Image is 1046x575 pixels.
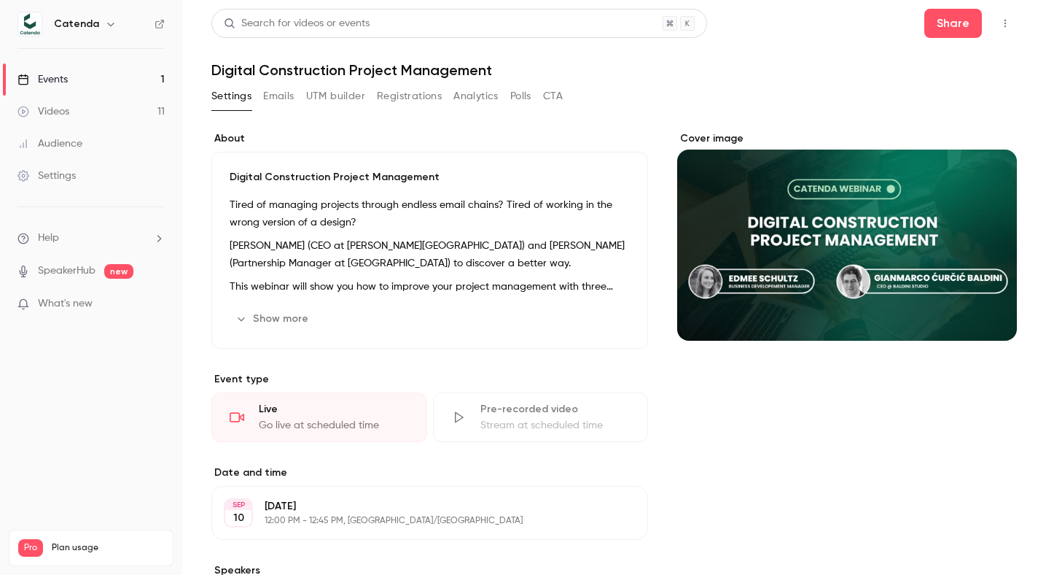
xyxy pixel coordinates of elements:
[233,511,244,525] p: 10
[211,131,648,146] label: About
[230,307,317,331] button: Show more
[17,169,76,183] div: Settings
[225,500,251,510] div: SEP
[377,85,442,108] button: Registrations
[265,515,571,527] p: 12:00 PM - 12:45 PM, [GEOGRAPHIC_DATA]/[GEOGRAPHIC_DATA]
[924,9,982,38] button: Share
[211,466,648,480] label: Date and time
[230,237,630,272] p: [PERSON_NAME] (CEO at [PERSON_NAME][GEOGRAPHIC_DATA]) and [PERSON_NAME] (Partnership Manager at [...
[263,85,294,108] button: Emails
[211,372,648,387] p: Event type
[677,131,1017,146] label: Cover image
[18,539,43,557] span: Pro
[38,231,59,246] span: Help
[52,542,164,554] span: Plan usage
[224,16,370,31] div: Search for videos or events
[543,85,563,108] button: CTA
[104,264,133,279] span: new
[306,85,365,108] button: UTM builder
[259,402,409,417] div: Live
[480,418,631,433] div: Stream at scheduled time
[17,104,69,119] div: Videos
[510,85,531,108] button: Polls
[453,85,499,108] button: Analytics
[677,131,1017,341] section: Cover image
[17,72,68,87] div: Events
[230,170,630,185] p: Digital Construction Project Management
[230,278,630,296] p: This webinar will show you how to improve your project management with three core concepts, witho...
[211,61,1017,79] h1: Digital Construction Project Management
[265,499,571,514] p: [DATE]
[54,17,99,31] h6: Catenda
[433,393,649,442] div: Pre-recorded videoStream at scheduled time
[211,85,251,108] button: Settings
[38,296,93,312] span: What's new
[17,231,165,246] li: help-dropdown-opener
[259,418,409,433] div: Go live at scheduled time
[17,136,82,151] div: Audience
[147,298,165,311] iframe: Noticeable Trigger
[18,12,42,36] img: Catenda
[211,393,427,442] div: LiveGo live at scheduled time
[480,402,631,417] div: Pre-recorded video
[38,263,95,279] a: SpeakerHub
[230,196,630,231] p: Tired of managing projects through endless email chains? Tired of working in the wrong version of...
